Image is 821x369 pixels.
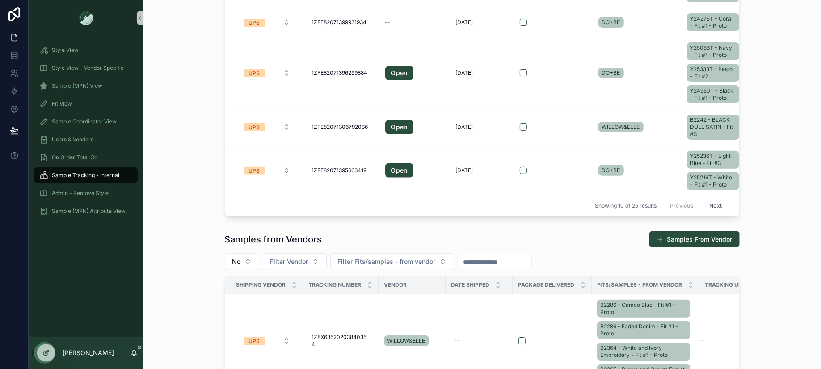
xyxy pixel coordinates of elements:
[700,337,705,344] span: --
[598,66,681,80] a: DO+BE
[602,123,640,131] span: WILLOW&ELLE
[687,149,743,192] a: Y25236T - Light Blue - Fit #3Y25216T - White - Fit #1 - Proto
[34,149,138,165] a: On Order Total Co
[338,257,436,266] span: Filter Fits/samples - from vendor
[236,119,297,135] button: Select Button
[601,323,687,337] span: B2286 - Faded Denim - Fit #1 - Proto
[384,281,407,288] span: Vendor
[236,14,298,31] a: Select Button
[601,344,687,359] span: B2364 - White and Ivory Embroidery - Fit #1 - Proto
[308,66,375,80] a: 1ZFE82071396299884
[687,42,739,60] a: Y25053T - Navy - Fit #1 - Proto
[690,174,736,188] span: Y25216T - White - Fit #1 - Proto
[700,337,756,344] a: --
[690,66,736,80] span: Y25333T - Pesto - Fit #2
[385,66,413,80] a: Open
[249,19,260,27] div: UPS
[249,123,260,131] div: UPS
[598,163,681,178] a: DO+BE
[308,15,375,30] a: 1ZFE82071399931934
[312,123,368,131] span: 1ZFE82071306792036
[598,122,644,132] a: WILLOW&ELLE
[270,257,308,266] span: Filter Vendor
[236,332,298,349] a: Select Button
[385,120,442,134] a: Open
[690,15,736,30] span: Y24275T - Coral - Fit #1 - Proto
[602,167,620,174] span: DO+BE
[330,253,454,270] button: Select Button
[384,334,440,348] a: WILLOW&ELLE
[687,151,739,169] a: Y25236T - Light Blue - Fit #3
[456,167,473,174] span: [DATE]
[52,208,126,215] span: Sample (MPN) Attribute View
[312,69,368,76] span: 1ZFE82071396299884
[456,123,473,131] span: [DATE]
[649,231,740,247] button: Samples From Vendor
[602,69,620,76] span: DO+BE
[34,96,138,112] a: Fit View
[597,300,690,318] a: B2286 - Cameo Blue - Fit #1 - Proto
[34,167,138,183] a: Sample Tracking - Internal
[232,257,241,266] span: No
[451,281,490,288] span: Date Shipped
[690,44,736,59] span: Y25053T - Navy - Fit #1 - Proto
[452,120,509,134] a: [DATE]
[225,253,259,270] button: Select Button
[52,118,117,125] span: Sample Coordinator View
[263,253,327,270] button: Select Button
[236,162,298,179] a: Select Button
[308,120,375,134] a: 1ZFE82071306792036
[225,233,322,246] h1: Samples from Vendors
[687,115,739,140] a: B2242 - BLACK DULL SATIN - Fit #3
[308,163,375,178] a: 1ZFE82071395663419
[518,281,575,288] span: Package Delivered
[236,119,298,136] a: Select Button
[385,19,442,26] a: --
[705,281,745,288] span: Tracking URL
[452,163,509,178] a: [DATE]
[52,82,102,89] span: Sample (MPN) View
[34,131,138,148] a: Users & Vendors
[34,185,138,201] a: Admin - Remove Style
[236,14,297,30] button: Select Button
[249,337,260,345] div: UPS
[236,65,297,81] button: Select Button
[451,334,507,348] a: --
[385,163,442,178] a: Open
[52,136,93,143] span: Users & Vendors
[602,19,620,26] span: DO+BE
[312,334,370,348] span: 1Z8X68520203840354
[34,60,138,76] a: Style View - Vendor Specific
[236,64,298,81] a: Select Button
[29,36,143,231] div: scrollable content
[687,12,743,33] a: Y24275T - Coral - Fit #1 - Proto
[309,281,362,288] span: Tracking Number
[687,113,743,141] a: B2242 - BLACK DULL SATIN - Fit #3
[387,337,425,344] span: WILLOW&ELLE
[52,64,124,72] span: Style View - Vendor Specific
[687,13,739,31] a: Y24275T - Coral - Fit #1 - Proto
[455,337,460,344] div: --
[52,190,109,197] span: Admin - Remove Style
[597,343,690,361] a: B2364 - White and Ivory Embroidery - Fit #1 - Proto
[249,69,260,77] div: UPS
[236,281,286,288] span: Shipping Vendor
[34,42,138,58] a: Style View
[308,330,373,352] a: 1Z8X68520203840354
[52,47,79,54] span: Style View
[236,333,297,349] button: Select Button
[598,281,682,288] span: Fits/samples - from vendor
[385,66,442,80] a: Open
[690,87,736,102] span: Y24950T - Black - Fit #1 - Proto
[34,78,138,94] a: Sample (MPN) View
[452,15,509,30] a: [DATE]
[598,68,624,78] a: DO+BE
[384,335,429,346] a: WILLOW&ELLE
[598,120,681,134] a: WILLOW&ELLE
[703,199,728,212] button: Next
[52,172,119,179] span: Sample Tracking - Internal
[598,15,681,30] a: DO+BE
[598,17,624,28] a: DO+BE
[690,116,736,138] span: B2242 - BLACK DULL SATIN - Fit #3
[595,202,657,209] span: Showing 10 of 25 results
